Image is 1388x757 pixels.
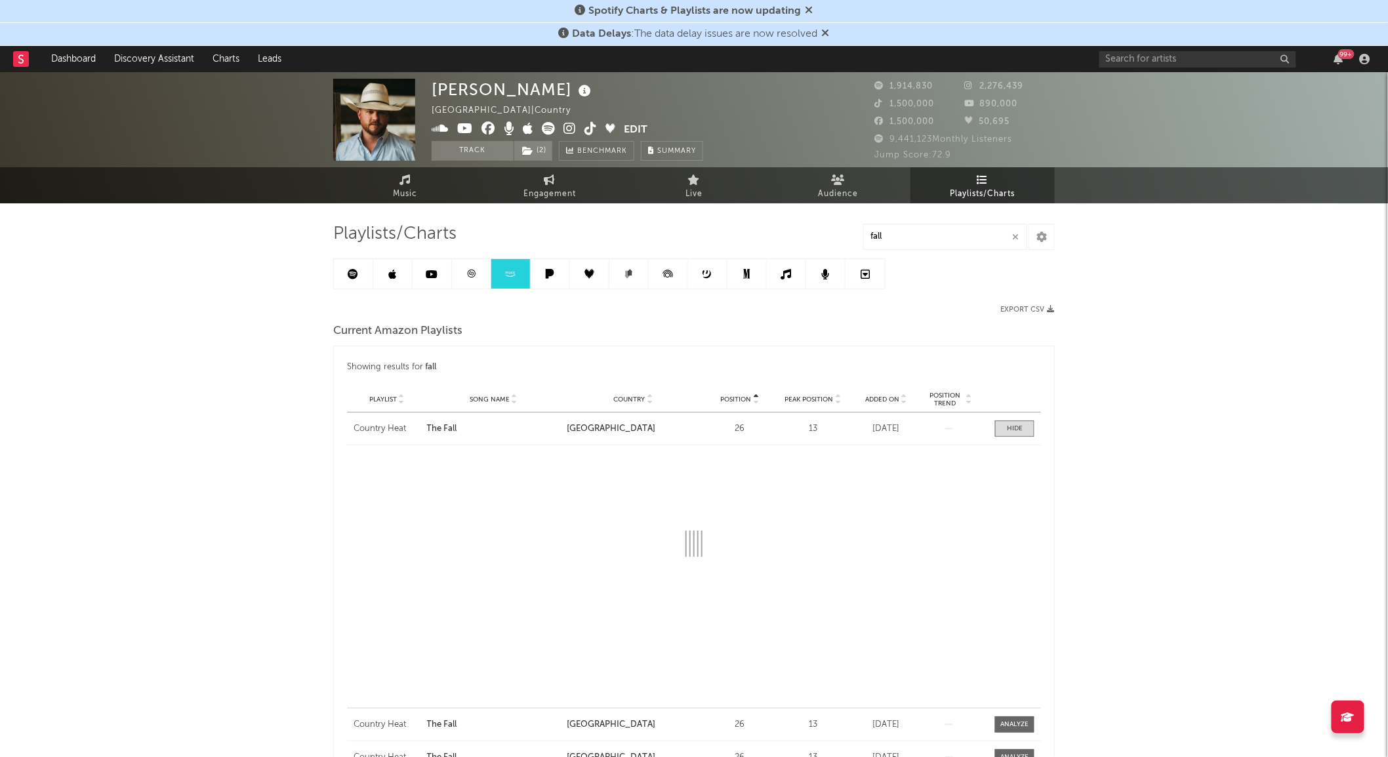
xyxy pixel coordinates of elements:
span: Dismiss [822,29,830,39]
span: : The data delay issues are now resolved [573,29,818,39]
button: Summary [641,141,703,161]
a: Dashboard [42,46,105,72]
span: 1,914,830 [874,82,933,91]
input: Search for artists [1099,51,1296,68]
span: Data Delays [573,29,632,39]
div: fall [426,359,437,375]
a: Charts [203,46,249,72]
div: Showing results for [347,359,1041,375]
div: 13 [780,422,847,436]
span: Playlist [369,396,397,403]
div: 26 [706,718,773,731]
a: Leads [249,46,291,72]
span: 1,500,000 [874,117,934,126]
span: Live [685,186,703,202]
a: Benchmark [559,141,634,161]
a: Country Heat [354,422,420,436]
button: Track [432,141,514,161]
div: [GEOGRAPHIC_DATA] | Country [432,103,586,119]
a: Audience [766,167,910,203]
a: The Fall [427,718,560,731]
a: Music [333,167,478,203]
a: Engagement [478,167,622,203]
span: 2,276,439 [965,82,1024,91]
button: Export CSV [1000,306,1055,314]
span: Added On [865,396,899,403]
span: Position [720,396,751,403]
span: 1,500,000 [874,100,934,108]
div: [DATE] [853,422,920,436]
span: Playlists/Charts [333,226,457,242]
div: [PERSON_NAME] [432,79,594,100]
span: Position Trend [926,392,964,407]
div: [GEOGRAPHIC_DATA] [567,422,700,436]
span: Audience [819,186,859,202]
span: Song Name [470,396,510,403]
span: Country [614,396,645,403]
a: Live [622,167,766,203]
span: Benchmark [577,144,627,159]
a: Country Heat [354,718,420,731]
span: Jump Score: 72.9 [874,151,951,159]
span: Peak Position [785,396,834,403]
span: 890,000 [965,100,1018,108]
span: Music [394,186,418,202]
div: 13 [780,718,847,731]
button: Edit [624,122,647,138]
div: [GEOGRAPHIC_DATA] [567,718,700,731]
a: Discovery Assistant [105,46,203,72]
span: 9,441,123 Monthly Listeners [874,135,1012,144]
span: Playlists/Charts [950,186,1015,202]
div: 99 + [1338,49,1355,59]
a: The Fall [427,422,560,436]
button: 99+ [1334,54,1343,64]
span: Dismiss [806,6,813,16]
span: Summary [657,148,696,155]
div: [DATE] [853,718,920,731]
a: Playlists/Charts [910,167,1055,203]
input: Search Playlists/Charts [863,224,1027,250]
span: Spotify Charts & Playlists are now updating [589,6,802,16]
span: 50,695 [965,117,1010,126]
button: (2) [514,141,552,161]
span: Engagement [523,186,576,202]
span: Current Amazon Playlists [333,323,462,339]
span: ( 2 ) [514,141,553,161]
div: 26 [706,422,773,436]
